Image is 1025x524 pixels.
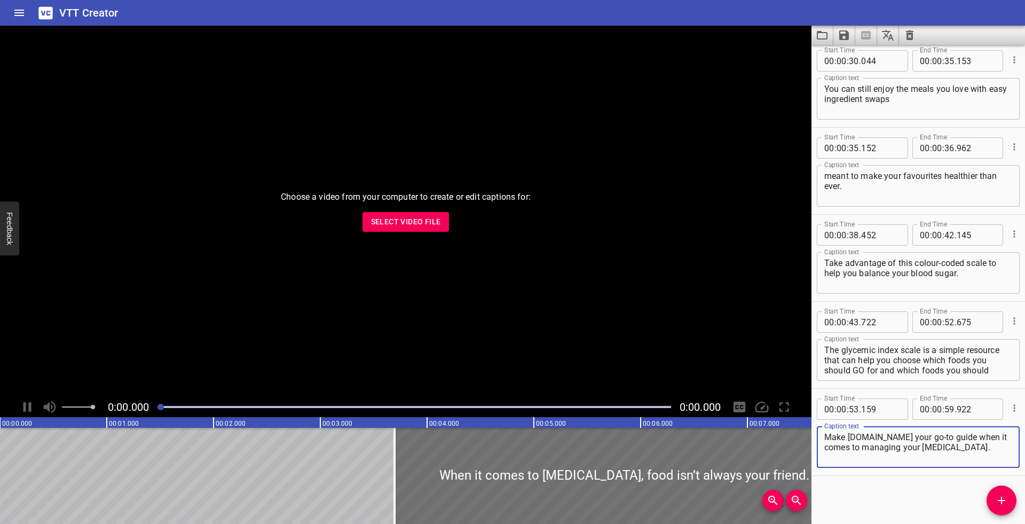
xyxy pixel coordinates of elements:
[1007,53,1021,67] button: Cue Options
[903,29,916,42] svg: Clear captions
[859,311,861,333] span: .
[824,345,1012,376] textarea: The glycemic index scale is a simple resource that can help you choose which foods you should GO ...
[920,398,930,420] input: 00
[847,311,849,333] span: :
[930,137,932,159] span: :
[281,191,531,204] p: Choose a video from your computer to create or edit captions for:
[944,224,955,246] input: 42
[824,258,1012,288] textarea: Take advantage of this colour-coded scale to help you balance your blood sugar.
[108,401,149,413] span: Current Time
[824,50,834,72] input: 00
[955,311,957,333] span: .
[944,311,955,333] input: 52
[932,311,942,333] input: 00
[859,398,861,420] span: .
[1007,140,1021,154] button: Cue Options
[1007,314,1021,328] button: Cue Options
[944,137,955,159] input: 36
[859,137,861,159] span: .
[849,311,859,333] input: 43
[861,311,900,333] input: 722
[849,398,859,420] input: 53
[955,224,957,246] span: .
[1007,401,1021,415] button: Cue Options
[849,137,859,159] input: 35
[942,137,944,159] span: :
[932,224,942,246] input: 00
[2,420,32,427] text: 00:00.000
[920,224,930,246] input: 00
[834,398,837,420] span: :
[859,50,861,72] span: .
[1007,227,1021,241] button: Cue Options
[942,50,944,72] span: :
[824,171,1012,201] textarea: meant to make your favourites healthier than ever.
[847,50,849,72] span: :
[429,420,459,427] text: 00:04.000
[847,398,849,420] span: :
[877,26,899,45] button: Translate captions
[834,224,837,246] span: :
[942,398,944,420] span: :
[837,224,847,246] input: 00
[824,432,1012,463] textarea: Make [DOMAIN_NAME] your go-to guide when it comes to managing your [MEDICAL_DATA].
[861,398,900,420] input: 159
[932,50,942,72] input: 00
[837,398,847,420] input: 00
[849,50,859,72] input: 30
[59,4,119,21] h6: VTT Creator
[847,137,849,159] span: :
[824,311,834,333] input: 00
[861,50,900,72] input: 044
[861,224,900,246] input: 452
[680,401,721,413] span: Video Duration
[1007,307,1020,335] div: Cue Options
[932,398,942,420] input: 00
[859,224,861,246] span: .
[1007,133,1020,161] div: Cue Options
[371,215,441,229] span: Select Video File
[216,420,246,427] text: 00:02.000
[957,398,996,420] input: 922
[942,311,944,333] span: :
[786,490,807,511] button: Zoom Out
[987,486,1016,515] button: Add Cue
[930,311,932,333] span: :
[920,137,930,159] input: 00
[944,50,955,72] input: 35
[837,311,847,333] input: 00
[824,224,834,246] input: 00
[837,137,847,159] input: 00
[750,420,779,427] text: 00:07.000
[957,50,996,72] input: 153
[834,50,837,72] span: :
[957,224,996,246] input: 145
[930,224,932,246] span: :
[930,398,932,420] span: :
[955,137,957,159] span: .
[536,420,566,427] text: 00:05.000
[920,50,930,72] input: 00
[774,397,794,417] div: Toggle Full Screen
[824,84,1012,114] textarea: You can still enjoy the meals you love with easy ingredient swaps
[1007,46,1020,74] div: Cue Options
[834,137,837,159] span: :
[957,137,996,159] input: 962
[920,311,930,333] input: 00
[322,420,352,427] text: 00:03.000
[881,29,894,42] svg: Translate captions
[834,311,837,333] span: :
[109,420,139,427] text: 00:01.000
[816,29,829,42] svg: Load captions from file
[1007,220,1020,248] div: Cue Options
[930,50,932,72] span: :
[1007,394,1020,422] div: Cue Options
[729,397,750,417] div: Hide/Show Captions
[643,420,673,427] text: 00:06.000
[955,398,957,420] span: .
[855,26,877,45] span: Select a video in the pane to the left, then you can automatically extract captions.
[847,224,849,246] span: :
[824,398,834,420] input: 00
[955,50,957,72] span: .
[861,137,900,159] input: 152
